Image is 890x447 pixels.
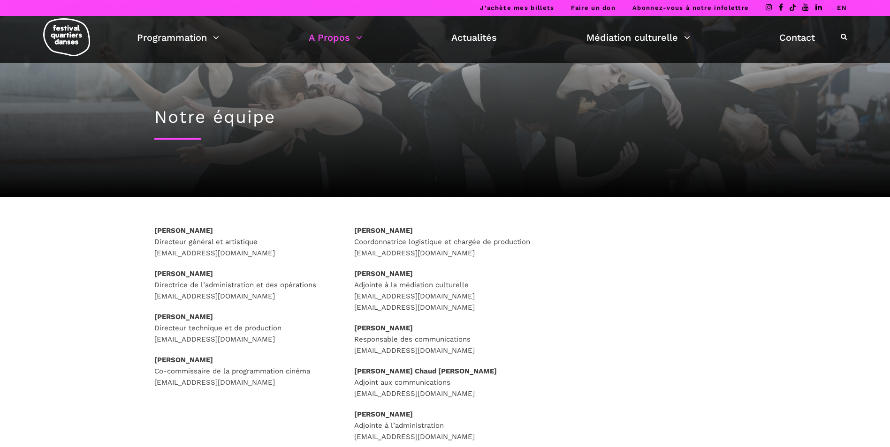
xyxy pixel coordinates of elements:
p: Adjointe à la médiation culturelle [EMAIL_ADDRESS][DOMAIN_NAME] [EMAIL_ADDRESS][DOMAIN_NAME] [354,268,536,313]
strong: [PERSON_NAME] Chaud [PERSON_NAME] [354,367,497,375]
strong: [PERSON_NAME] [354,269,413,278]
p: Directeur général et artistique [EMAIL_ADDRESS][DOMAIN_NAME] [154,225,336,259]
a: EN [837,4,847,11]
p: Co-commissaire de la programmation cinéma [EMAIL_ADDRESS][DOMAIN_NAME] [154,354,336,388]
strong: [PERSON_NAME] [354,226,413,235]
p: Directrice de l’administration et des opérations [EMAIL_ADDRESS][DOMAIN_NAME] [154,268,336,302]
strong: [PERSON_NAME] [354,324,413,332]
p: Directeur technique et de production [EMAIL_ADDRESS][DOMAIN_NAME] [154,311,336,345]
p: Coordonnatrice logistique et chargée de production [EMAIL_ADDRESS][DOMAIN_NAME] [354,225,536,259]
img: logo-fqd-med [43,18,90,56]
a: Actualités [451,30,497,45]
p: Responsable des communications [EMAIL_ADDRESS][DOMAIN_NAME] [354,322,536,356]
a: Faire un don [571,4,616,11]
a: Contact [779,30,815,45]
strong: [PERSON_NAME] [154,269,213,278]
p: Adjoint aux communications [EMAIL_ADDRESS][DOMAIN_NAME] [354,365,536,399]
h1: Notre équipe [154,107,736,127]
p: Adjointe à l’administration [EMAIL_ADDRESS][DOMAIN_NAME] [354,409,536,442]
strong: [PERSON_NAME] [354,410,413,418]
strong: [PERSON_NAME] [154,313,213,321]
a: Médiation culturelle [586,30,690,45]
a: A Propos [309,30,362,45]
strong: [PERSON_NAME] [154,226,213,235]
a: Programmation [137,30,219,45]
strong: [PERSON_NAME] [154,356,213,364]
a: J’achète mes billets [480,4,554,11]
a: Abonnez-vous à notre infolettre [632,4,749,11]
